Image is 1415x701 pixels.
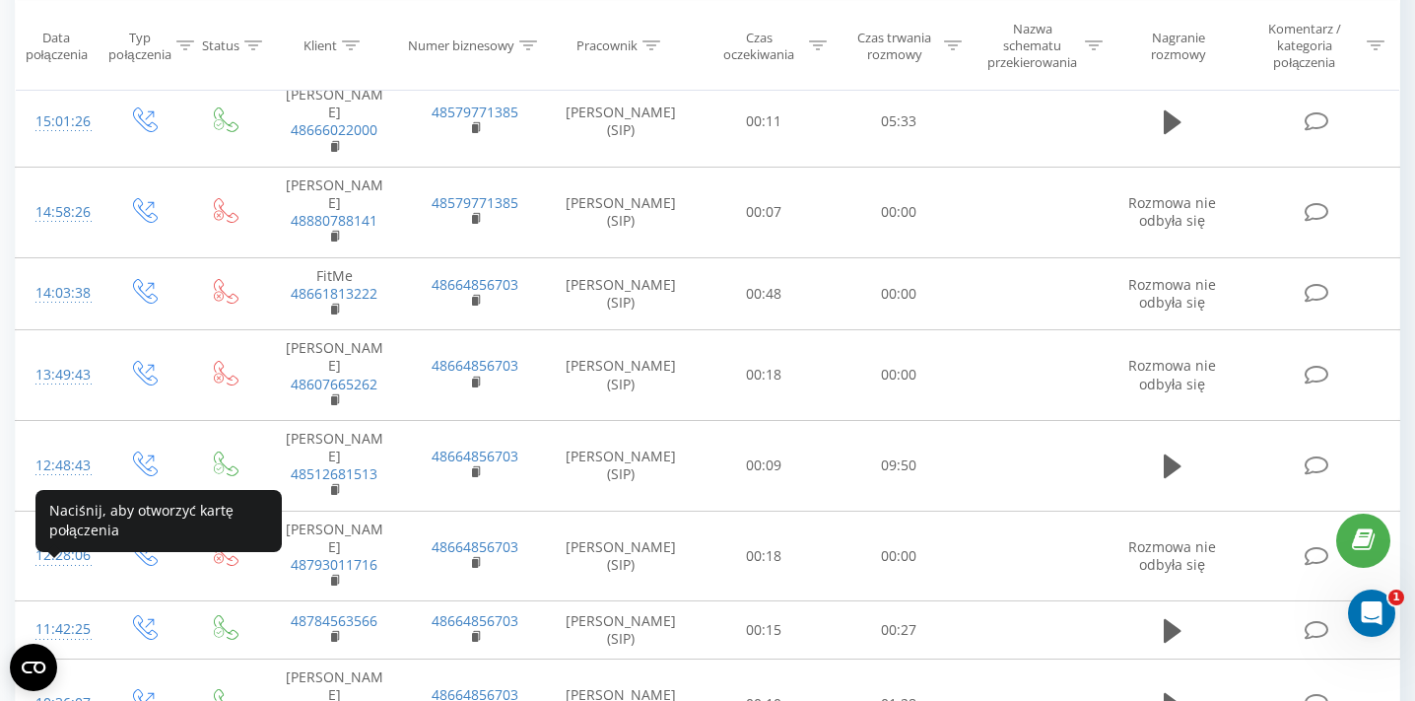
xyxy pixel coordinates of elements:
span: Rozmowa nie odbyła się [1128,537,1216,574]
td: 00:07 [697,167,832,257]
td: 00:00 [832,167,967,257]
a: 48880788141 [291,211,377,230]
td: [PERSON_NAME] [264,330,405,421]
a: 48579771385 [432,103,518,121]
div: Czas oczekiwania [714,29,804,62]
div: Data połączenia [16,29,97,62]
div: 15:01:26 [35,103,82,141]
td: [PERSON_NAME] [264,167,405,257]
td: 00:18 [697,511,832,601]
td: 00:48 [697,257,832,330]
span: Rozmowa nie odbyła się [1128,275,1216,312]
div: Numer biznesowy [408,37,514,54]
a: 48664856703 [432,275,518,294]
a: 48784563566 [291,611,377,630]
div: 14:03:38 [35,274,82,313]
td: [PERSON_NAME] (SIP) [545,330,697,421]
a: 48664856703 [432,537,518,556]
a: 48579771385 [432,193,518,212]
span: Rozmowa nie odbyła się [1128,193,1216,230]
td: [PERSON_NAME] [264,511,405,601]
div: Status [202,37,239,54]
a: 48664856703 [432,356,518,375]
td: 09:50 [832,420,967,511]
td: [PERSON_NAME] (SIP) [545,77,697,168]
td: 00:15 [697,601,832,659]
td: [PERSON_NAME] (SIP) [545,257,697,330]
a: 48793011716 [291,555,377,574]
td: FitMe [264,257,405,330]
div: Czas trwania rozmowy [849,29,939,62]
a: 48664856703 [432,447,518,465]
td: [PERSON_NAME] [264,77,405,168]
td: 00:09 [697,420,832,511]
td: 00:00 [832,257,967,330]
td: [PERSON_NAME] (SIP) [545,420,697,511]
span: Rozmowa nie odbyła się [1128,356,1216,392]
iframe: Intercom live chat [1348,590,1395,637]
a: 48661813222 [291,284,377,303]
td: 00:00 [832,330,967,421]
div: Naciśnij, aby otworzyć kartę połączenia [35,490,282,552]
span: 1 [1388,590,1404,605]
td: [PERSON_NAME] [264,420,405,511]
td: [PERSON_NAME] (SIP) [545,511,697,601]
a: 48607665262 [291,375,377,393]
button: Open CMP widget [10,644,57,691]
div: 11:42:25 [35,610,82,649]
td: 00:11 [697,77,832,168]
td: 00:18 [697,330,832,421]
a: 48666022000 [291,120,377,139]
a: 48664856703 [432,611,518,630]
div: Typ połączenia [108,29,170,62]
td: [PERSON_NAME] (SIP) [545,601,697,659]
td: [PERSON_NAME] (SIP) [545,167,697,257]
td: 05:33 [832,77,967,168]
td: 00:27 [832,601,967,659]
div: 12:48:43 [35,447,82,485]
div: 14:58:26 [35,193,82,232]
div: Nazwa schematu przekierowania [984,21,1080,71]
div: Komentarz / kategoria połączenia [1247,21,1362,71]
div: 13:49:43 [35,356,82,394]
div: Pracownik [576,37,638,54]
div: Nagranie rozmowy [1125,29,1233,62]
div: Klient [303,37,337,54]
td: 00:00 [832,511,967,601]
a: 48512681513 [291,464,377,483]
